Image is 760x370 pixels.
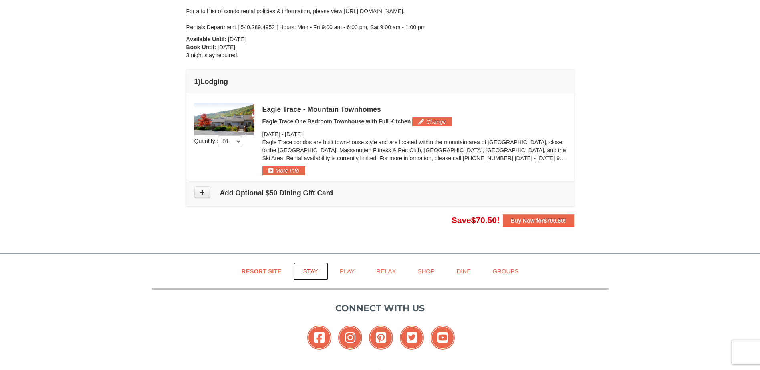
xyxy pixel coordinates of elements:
[412,117,452,126] button: Change
[330,262,365,280] a: Play
[186,44,216,50] strong: Book Until:
[186,52,239,58] span: 3 night stay required.
[218,44,235,50] span: [DATE]
[262,166,305,175] button: More Info
[232,262,292,280] a: Resort Site
[285,131,302,137] span: [DATE]
[194,189,566,197] h4: Add Optional $50 Dining Gift Card
[152,302,609,315] p: Connect with us
[228,36,246,42] span: [DATE]
[194,78,566,86] h4: 1 Lodging
[511,217,566,224] strong: Buy Now for !
[194,138,242,144] span: Quantity :
[198,78,200,86] span: )
[366,262,406,280] a: Relax
[281,131,283,137] span: -
[452,215,500,225] span: Save !
[186,36,227,42] strong: Available Until:
[293,262,328,280] a: Stay
[503,214,574,227] button: Buy Now for$700.50!
[408,262,445,280] a: Shop
[471,215,497,225] span: $70.50
[262,105,566,113] div: Eagle Trace - Mountain Townhomes
[262,118,411,125] span: Eagle Trace One Bedroom Townhouse with Full Kitchen
[194,103,254,135] img: 19218983-1-9b289e55.jpg
[262,131,280,137] span: [DATE]
[262,138,566,162] p: Eagle Trace condos are built town-house style and are located within the mountain area of [GEOGRA...
[482,262,528,280] a: Groups
[544,217,564,224] span: $700.50
[446,262,481,280] a: Dine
